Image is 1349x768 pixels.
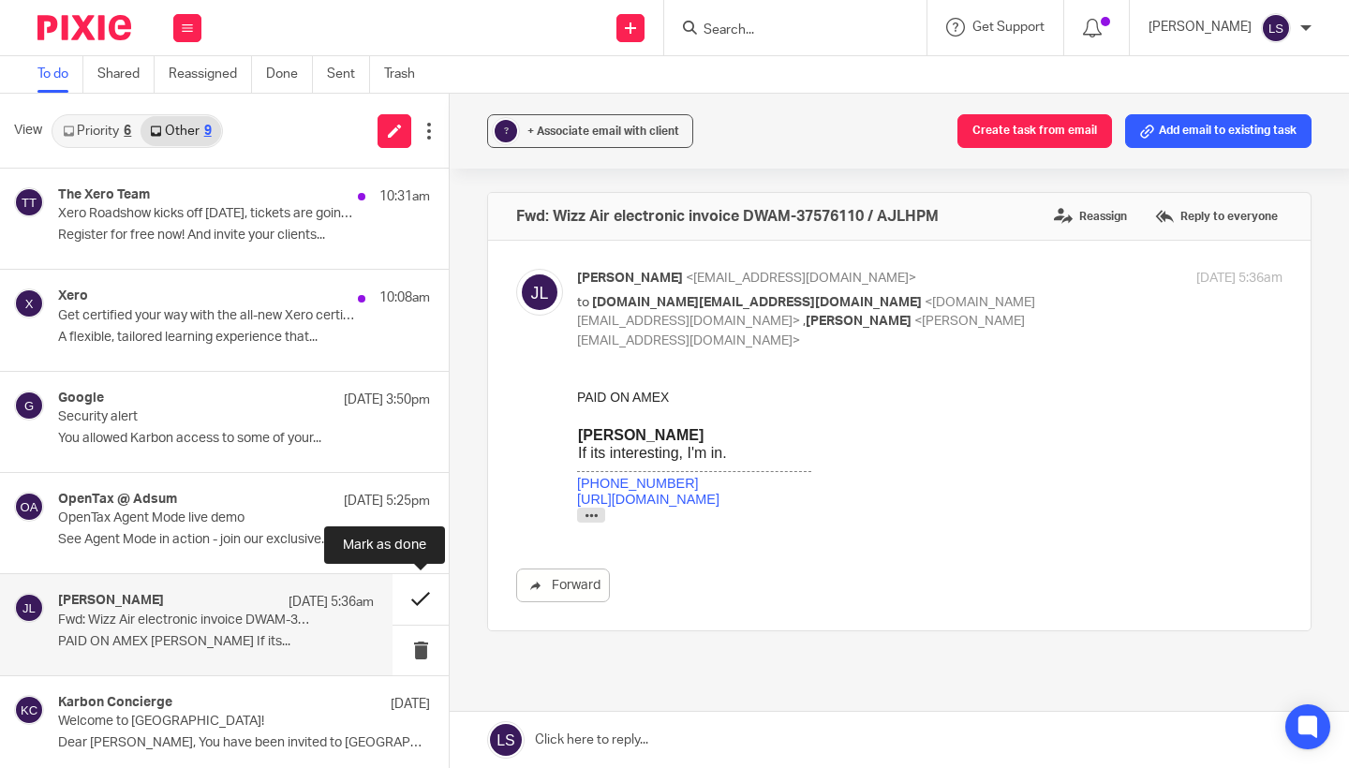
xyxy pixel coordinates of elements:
span: <[PERSON_NAME][EMAIL_ADDRESS][DOMAIN_NAME]> [577,315,1025,347]
p: [DATE] 3:50pm [344,391,430,409]
a: Other9 [141,116,220,146]
a: Priority6 [53,116,141,146]
p: A flexible, tailored learning experience that... [58,330,430,346]
p: Dear [PERSON_NAME], You have been invited to [GEOGRAPHIC_DATA]... [58,735,430,751]
h4: Karbon Concierge [58,695,172,711]
p: PAID ON AMEX [PERSON_NAME] If its... [58,634,374,650]
p: Fwd: Wizz Air electronic invoice DWAM-37576110 / AJLHPM [58,613,311,628]
input: Search [702,22,870,39]
h4: Fwd: Wizz Air electronic invoice DWAM-37576110 / AJLHPM [516,207,939,226]
p: You allowed Karbon access to some of your... [58,431,430,447]
img: Pixie [37,15,131,40]
img: svg%3E [1261,13,1291,43]
a: Sent [327,56,370,93]
p: Security alert [58,409,356,425]
strong: [PERSON_NAME] [1,39,126,55]
span: [PERSON_NAME] [806,315,912,328]
p: 10:08am [379,288,430,307]
span: to [577,296,589,309]
p: See Agent Mode in action - join our exclusive... [58,532,430,548]
label: Reassign [1049,202,1132,230]
label: Reply to everyone [1150,202,1282,230]
p: Get certified your way with the all-new Xero certification [58,308,356,324]
p: OpenTax Agent Mode live demo [58,510,356,526]
p: Welcome to [GEOGRAPHIC_DATA]! [58,714,356,730]
button: Add email to existing task [1125,114,1312,148]
p: 10:31am [379,187,430,206]
img: svg%3E [14,288,44,318]
div: 9 [204,125,212,138]
h4: Google [58,391,104,406]
img: svg%3E [14,492,44,522]
a: Trash [384,56,429,93]
img: svg%3E [14,187,44,217]
p: [DATE] 5:36am [1196,269,1282,288]
img: svg%3E [14,593,44,623]
span: + Associate email with client [527,126,679,137]
div: ? [495,120,517,142]
span: <[EMAIL_ADDRESS][DOMAIN_NAME]> [686,272,916,285]
div: If its interesting, I'm in. [1,56,234,74]
span: , [803,315,806,328]
button: ? + Associate email with client [487,114,693,148]
img: svg%3E [14,391,44,421]
h4: Xero [58,288,88,304]
a: To do [37,56,83,93]
img: svg%3E [516,269,563,316]
a: Forward [516,569,610,602]
a: Reassigned [169,56,252,93]
p: [DATE] [391,695,430,714]
h4: OpenTax @ Adsum [58,492,177,508]
span: View [14,121,42,140]
a: Shared [97,56,155,93]
p: [PERSON_NAME] [1149,18,1252,37]
p: Register for free now! And invite your clients... [58,228,430,244]
span: [DOMAIN_NAME][EMAIL_ADDRESS][DOMAIN_NAME] [592,296,922,309]
p: Xero Roadshow kicks off [DATE], tickets are going fast - don’t miss out! [58,206,356,222]
span: [PERSON_NAME] [577,272,683,285]
div: 6 [124,125,131,138]
a: Done [266,56,313,93]
p: [DATE] 5:25pm [344,492,430,510]
h4: [PERSON_NAME] [58,593,164,609]
h4: The Xero Team [58,187,150,203]
span: Get Support [972,21,1045,34]
button: Create task from email [957,114,1112,148]
p: [DATE] 5:36am [289,593,374,612]
img: svg%3E [14,695,44,725]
